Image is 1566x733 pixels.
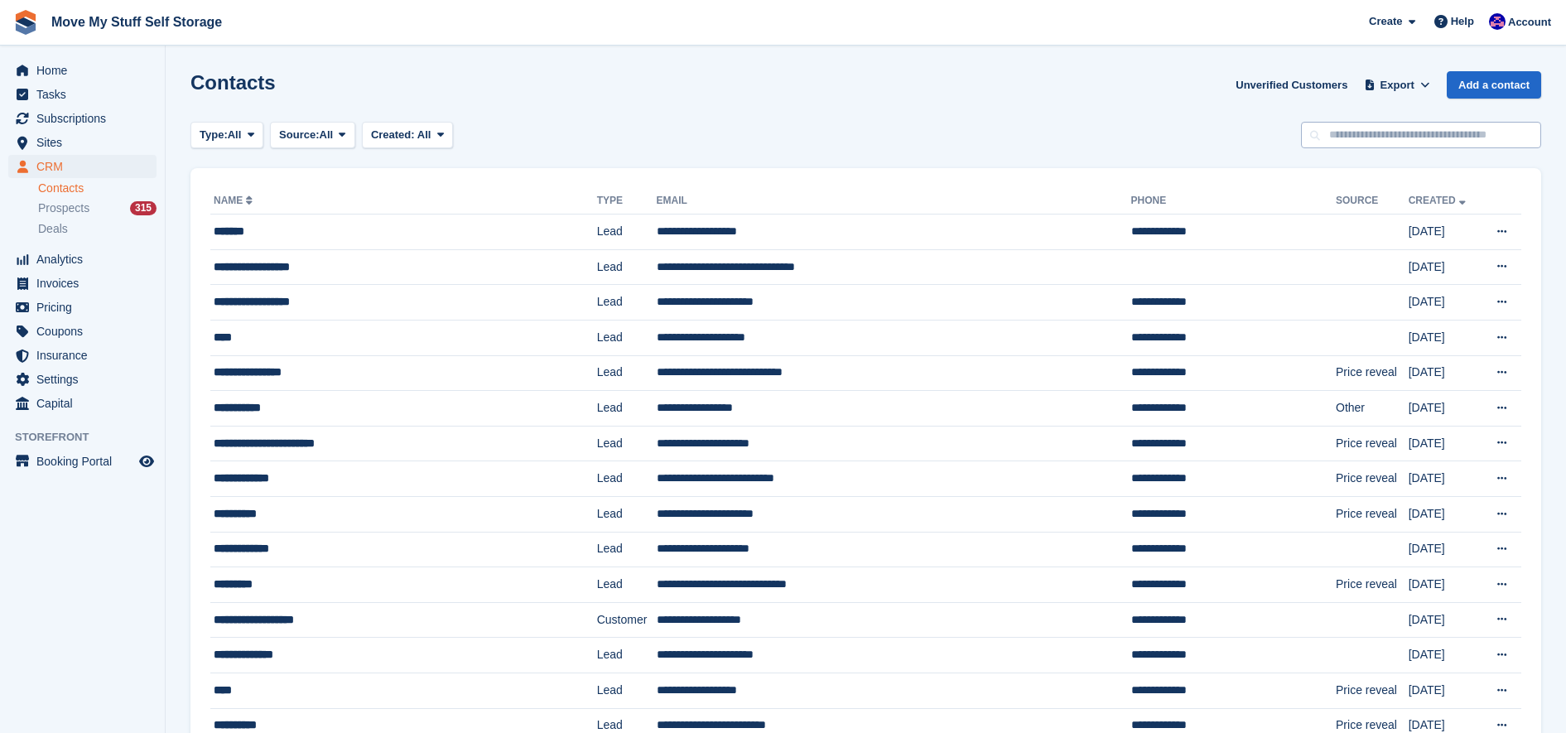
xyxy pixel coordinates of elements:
img: Jade Whetnall [1489,13,1506,30]
button: Export [1361,71,1433,99]
th: Type [597,188,657,215]
a: menu [8,155,157,178]
td: [DATE] [1409,567,1481,603]
a: Prospects 315 [38,200,157,217]
button: Type: All [190,122,263,149]
td: Price reveal [1336,426,1409,461]
td: Customer [597,602,657,638]
span: All [417,128,431,141]
a: menu [8,272,157,295]
a: menu [8,450,157,473]
span: Sites [36,131,136,154]
a: menu [8,131,157,154]
td: Price reveal [1336,496,1409,532]
a: menu [8,83,157,106]
a: menu [8,59,157,82]
th: Phone [1131,188,1336,215]
a: menu [8,368,157,391]
span: Pricing [36,296,136,319]
td: Lead [597,461,657,497]
span: Storefront [15,429,165,446]
th: Email [657,188,1131,215]
td: Lead [597,249,657,285]
td: Lead [597,355,657,391]
td: Price reveal [1336,461,1409,497]
a: Preview store [137,451,157,471]
td: Price reveal [1336,567,1409,603]
td: Price reveal [1336,355,1409,391]
span: All [320,127,334,143]
td: [DATE] [1409,532,1481,567]
span: Source: [279,127,319,143]
span: Help [1451,13,1474,30]
td: [DATE] [1409,320,1481,355]
span: Capital [36,392,136,415]
a: menu [8,107,157,130]
h1: Contacts [190,71,276,94]
a: Contacts [38,181,157,196]
button: Created: All [362,122,453,149]
td: Lead [597,391,657,427]
td: [DATE] [1409,391,1481,427]
span: Deals [38,221,68,237]
a: menu [8,248,157,271]
img: stora-icon-8386f47178a22dfd0bd8f6a31ec36ba5ce8667c1dd55bd0f319d3a0aa187defe.svg [13,10,38,35]
td: [DATE] [1409,249,1481,285]
td: [DATE] [1409,461,1481,497]
a: Name [214,195,256,206]
a: menu [8,296,157,319]
span: Account [1508,14,1551,31]
span: Analytics [36,248,136,271]
th: Source [1336,188,1409,215]
a: Created [1409,195,1469,206]
a: Unverified Customers [1229,71,1354,99]
td: [DATE] [1409,215,1481,250]
span: Invoices [36,272,136,295]
span: All [228,127,242,143]
td: Lead [597,426,657,461]
td: Lead [597,320,657,355]
td: [DATE] [1409,355,1481,391]
span: Subscriptions [36,107,136,130]
span: Coupons [36,320,136,343]
td: Lead [597,285,657,321]
td: Lead [597,532,657,567]
a: menu [8,392,157,415]
td: [DATE] [1409,638,1481,673]
div: 315 [130,201,157,215]
td: Other [1336,391,1409,427]
span: Settings [36,368,136,391]
a: Move My Stuff Self Storage [45,8,229,36]
td: [DATE] [1409,673,1481,708]
span: Tasks [36,83,136,106]
button: Source: All [270,122,355,149]
td: Price reveal [1336,673,1409,708]
a: menu [8,320,157,343]
a: Add a contact [1447,71,1541,99]
td: Lead [597,496,657,532]
td: Lead [597,638,657,673]
span: Create [1369,13,1402,30]
td: Lead [597,215,657,250]
td: Lead [597,567,657,603]
span: Export [1380,77,1414,94]
td: [DATE] [1409,285,1481,321]
td: Lead [597,673,657,708]
a: menu [8,344,157,367]
span: CRM [36,155,136,178]
span: Type: [200,127,228,143]
span: Home [36,59,136,82]
span: Booking Portal [36,450,136,473]
a: Deals [38,220,157,238]
td: [DATE] [1409,602,1481,638]
span: Insurance [36,344,136,367]
td: [DATE] [1409,496,1481,532]
td: [DATE] [1409,426,1481,461]
span: Prospects [38,200,89,216]
span: Created: [371,128,415,141]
